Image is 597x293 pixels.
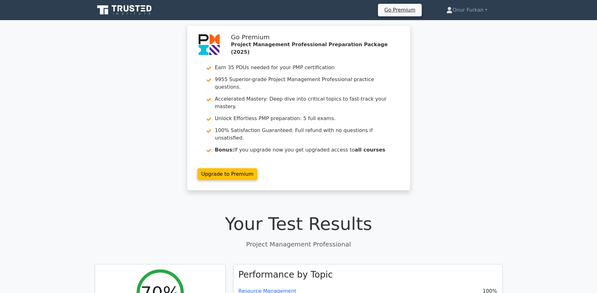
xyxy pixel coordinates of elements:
[431,4,503,16] a: Onur Furkan
[95,213,503,234] h1: Your Test Results
[197,168,258,180] a: Upgrade to Premium
[380,6,419,14] a: Go Premium
[239,269,333,280] h3: Performance by Topic
[95,240,503,249] p: Project Management Professional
